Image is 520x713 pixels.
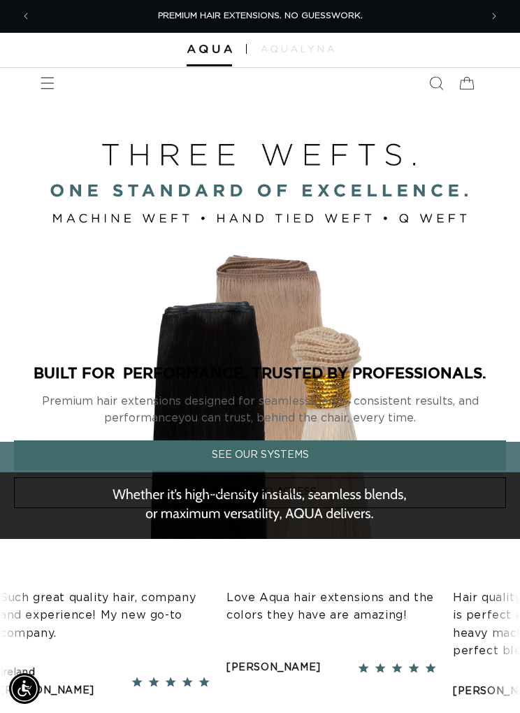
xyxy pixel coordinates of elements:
summary: Search [421,68,452,99]
summary: Menu [32,68,63,99]
div: [PERSON_NAME] [226,659,321,677]
div: Accessibility Menu [9,673,40,704]
img: aqualyna.com [261,45,334,52]
p: Premium hair extensions designed for seamless blends, consistent results, and performance you can... [14,393,506,426]
span: PREMIUM HAIR EXTENSIONS. NO GUESSWORK. [158,11,363,20]
p: Love Aqua hair extensions and the colors they have are amazing! [226,589,436,625]
img: Aqua Hair Extensions [187,45,232,54]
button: Previous announcement [10,1,41,31]
button: Next announcement [479,1,510,31]
a: Unlock Pro Access [14,477,506,507]
a: See Our Systems [14,440,506,470]
p: BUILT FOR PERFORMANCE. TRUSTED BY PROFESSIONALS. [14,364,506,382]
